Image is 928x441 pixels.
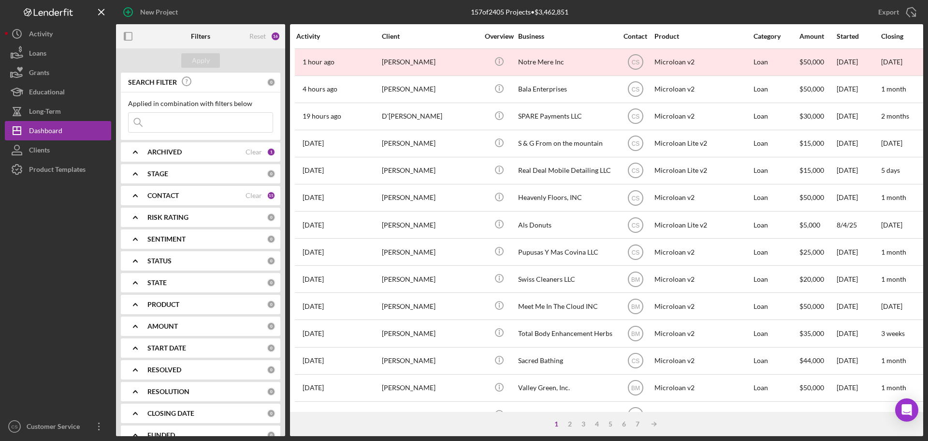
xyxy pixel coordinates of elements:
[128,100,273,107] div: Applied in combination with filters below
[267,300,275,309] div: 0
[5,417,111,436] button: CSCustomer Service
[5,24,111,44] button: Activity
[837,320,880,346] div: [DATE]
[631,113,639,120] text: CS
[799,158,836,183] div: $15,000
[518,266,615,292] div: Swiss Cleaners LLC
[29,44,46,65] div: Loans
[654,131,751,156] div: Microloan Lite v2
[799,320,836,346] div: $35,000
[654,76,751,102] div: Microloan v2
[382,104,478,129] div: D'[PERSON_NAME]
[116,2,188,22] button: New Project
[881,329,905,337] time: 3 weeks
[881,193,906,201] time: 1 month
[881,112,909,120] time: 2 months
[577,420,590,428] div: 3
[382,266,478,292] div: [PERSON_NAME]
[631,222,639,228] text: CS
[303,112,341,120] time: 2025-08-12 03:01
[249,32,266,40] div: Reset
[128,78,177,86] b: SEARCH FILTER
[267,431,275,440] div: 0
[140,2,178,22] div: New Project
[754,402,798,428] div: Loan
[878,2,899,22] div: Export
[654,185,751,211] div: Microloan v2
[5,160,111,179] button: Product Templates
[303,85,337,93] time: 2025-08-12 17:39
[654,266,751,292] div: Microloan v2
[754,375,798,401] div: Loan
[267,344,275,352] div: 0
[303,357,324,365] time: 2025-08-06 00:11
[881,411,902,419] time: [DATE]
[881,383,906,392] time: 1 month
[631,276,640,283] text: BM
[147,301,179,308] b: PRODUCT
[631,331,640,337] text: BM
[799,49,836,75] div: $50,000
[303,194,324,201] time: 2025-08-09 22:02
[267,148,275,156] div: 1
[799,239,836,265] div: $25,000
[754,131,798,156] div: Loan
[518,32,615,40] div: Business
[303,303,324,310] time: 2025-08-06 20:49
[29,82,65,104] div: Educational
[382,32,478,40] div: Client
[5,121,111,140] button: Dashboard
[303,330,324,337] time: 2025-08-06 02:01
[617,32,653,40] div: Contact
[754,158,798,183] div: Loan
[147,431,175,439] b: FUNDED
[147,410,194,417] b: CLOSING DATE
[518,185,615,211] div: Heavenly Floors, INC
[837,131,880,156] div: [DATE]
[799,266,836,292] div: $20,000
[631,167,639,174] text: CS
[267,278,275,287] div: 0
[754,293,798,319] div: Loan
[590,420,604,428] div: 4
[382,212,478,238] div: [PERSON_NAME]
[5,63,111,82] button: Grants
[29,24,53,46] div: Activity
[631,86,639,93] text: CS
[881,139,902,147] time: [DATE]
[271,31,280,41] div: 16
[799,185,836,211] div: $50,000
[382,348,478,374] div: [PERSON_NAME]
[24,417,87,439] div: Customer Service
[654,320,751,346] div: Microloan v2
[147,257,172,265] b: STATUS
[382,239,478,265] div: [PERSON_NAME]
[881,248,906,256] time: 1 month
[631,420,644,428] div: 7
[837,158,880,183] div: [DATE]
[754,320,798,346] div: Loan
[267,191,275,200] div: 15
[147,322,178,330] b: AMOUNT
[518,158,615,183] div: Real Deal Mobile Detailing LLC
[267,365,275,374] div: 0
[382,375,478,401] div: [PERSON_NAME]
[754,104,798,129] div: Loan
[563,420,577,428] div: 2
[303,221,324,229] time: 2025-08-07 18:21
[5,140,111,160] a: Clients
[382,49,478,75] div: [PERSON_NAME]
[754,32,798,40] div: Category
[799,104,836,129] div: $30,000
[29,160,86,182] div: Product Templates
[147,388,189,395] b: RESOLUTION
[518,49,615,75] div: Notre Mere Inc
[881,356,906,365] time: 1 month
[5,82,111,102] button: Educational
[382,131,478,156] div: [PERSON_NAME]
[192,53,210,68] div: Apply
[147,170,168,178] b: STAGE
